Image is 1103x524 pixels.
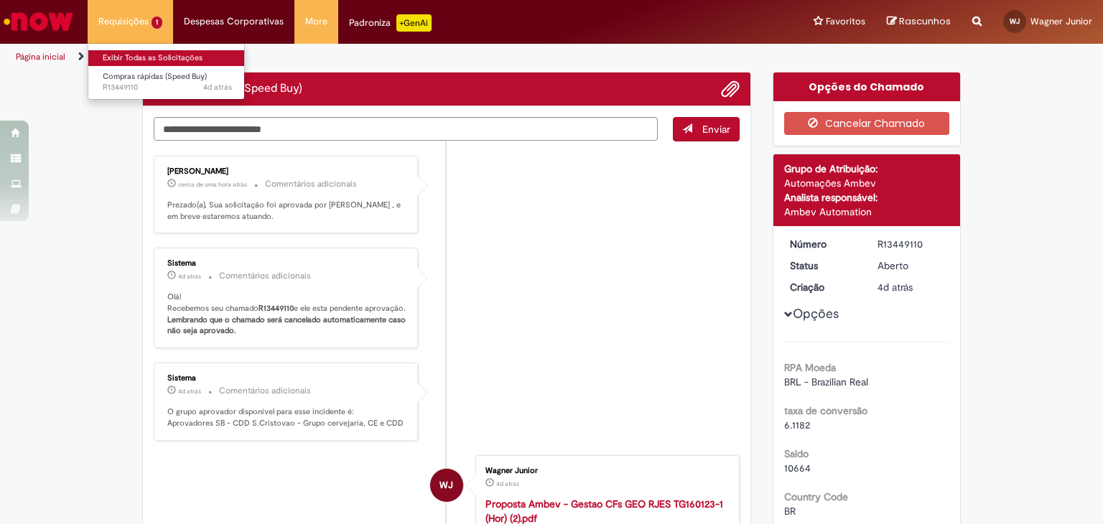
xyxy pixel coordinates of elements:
dt: Número [779,237,867,251]
span: WJ [1010,17,1020,26]
span: Compras rápidas (Speed Buy) [103,71,207,82]
p: O grupo aprovador disponível para esse incidente é: Aprovadores SB - CDD S.Cristovao - Grupo cerv... [167,406,406,429]
span: 6.1182 [784,418,810,431]
span: Wagner Junior [1030,15,1092,27]
div: Grupo de Atribuição: [784,162,950,176]
a: Aberto R13449110 : Compras rápidas (Speed Buy) [88,69,246,95]
time: 26/08/2025 15:32:34 [203,82,232,93]
span: 4d atrás [203,82,232,93]
ul: Requisições [88,43,245,100]
b: Saldo [784,447,809,460]
button: Adicionar anexos [721,80,740,98]
div: Automações Ambev [784,176,950,190]
span: Rascunhos [899,14,951,28]
span: 1 [152,17,162,29]
textarea: Digite sua mensagem aqui... [154,117,658,141]
span: Enviar [702,123,730,136]
div: Sistema [167,374,406,383]
a: Rascunhos [887,15,951,29]
span: 4d atrás [178,272,201,281]
button: Enviar [673,117,740,141]
div: Analista responsável: [784,190,950,205]
div: 26/08/2025 15:32:33 [878,280,944,294]
b: taxa de conversão [784,404,867,417]
dt: Criação [779,280,867,294]
span: cerca de uma hora atrás [178,180,247,189]
p: Prezado(a), Sua solicitação foi aprovada por [PERSON_NAME] , e em breve estaremos atuando. [167,200,406,222]
time: 26/08/2025 15:32:41 [178,387,201,396]
div: Wagner Junior [485,467,725,475]
small: Comentários adicionais [265,178,357,190]
p: +GenAi [396,14,432,32]
div: Padroniza [349,14,432,32]
b: Lembrando que o chamado será cancelado automaticamente caso não seja aprovado. [167,314,408,337]
span: 4d atrás [178,387,201,396]
div: Sistema [167,259,406,268]
b: R13449110 [259,303,294,314]
time: 29/08/2025 15:28:57 [178,180,247,189]
img: ServiceNow [1,7,75,36]
span: WJ [439,468,453,502]
a: Exibir Todas as Solicitações [88,50,246,66]
span: Requisições [98,14,149,29]
ul: Trilhas de página [11,44,725,70]
div: Wagner Junior [430,469,463,502]
dt: Status [779,258,867,273]
small: Comentários adicionais [219,270,311,282]
small: Comentários adicionais [219,385,311,397]
span: Despesas Corporativas [184,14,284,29]
span: More [305,14,327,29]
div: Aberto [878,258,944,273]
span: 4d atrás [878,281,913,294]
b: RPA Moeda [784,361,836,374]
span: 4d atrás [496,479,519,488]
span: 10664 [784,462,811,474]
time: 26/08/2025 15:32:45 [178,272,201,281]
div: Opções do Chamado [773,72,961,101]
time: 26/08/2025 15:32:33 [878,281,913,294]
a: Página inicial [16,51,65,62]
span: BR [784,505,796,518]
span: R13449110 [103,82,232,93]
div: R13449110 [878,237,944,251]
button: Cancelar Chamado [784,112,950,135]
p: Olá! Recebemos seu chamado e ele esta pendente aprovação. [167,291,406,337]
span: Favoritos [826,14,865,29]
time: 26/08/2025 15:32:31 [496,479,519,488]
b: Country Code [784,490,848,503]
span: BRL - Brazilian Real [784,375,868,388]
div: Ambev Automation [784,205,950,219]
div: [PERSON_NAME] [167,167,406,176]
